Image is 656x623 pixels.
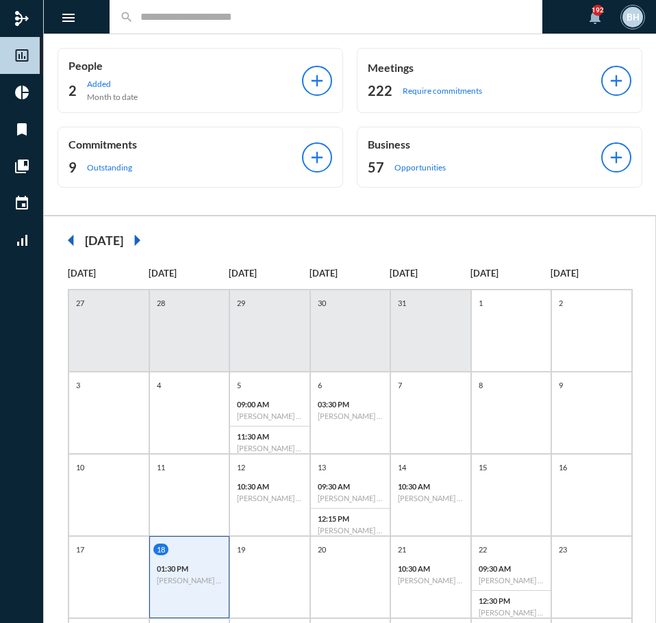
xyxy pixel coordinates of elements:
p: Business [368,138,601,151]
div: BH [622,7,643,27]
p: 12:30 PM [479,596,544,605]
p: [DATE] [310,268,390,279]
h2: 2 [68,81,77,100]
div: 192 [592,5,603,16]
p: 10:30 AM [398,482,464,491]
p: 10:30 AM [237,482,303,491]
h2: [DATE] [85,233,123,248]
p: 23 [555,544,570,555]
button: Toggle sidenav [55,3,82,31]
h6: [PERSON_NAME] - [PERSON_NAME] - Investment [157,576,223,585]
p: 13 [314,461,329,473]
h6: [PERSON_NAME] - [PERSON_NAME] - Review [318,494,383,503]
p: 14 [394,461,409,473]
p: 21 [394,544,409,555]
p: 12 [234,461,249,473]
mat-icon: mediation [14,10,30,27]
mat-icon: insert_chart_outlined [14,47,30,64]
p: 30 [314,297,329,309]
p: 03:30 PM [318,400,383,409]
p: 28 [153,297,168,309]
p: 20 [314,544,329,555]
h2: 222 [368,81,392,100]
mat-icon: search [120,10,134,24]
p: 10:30 AM [398,564,464,573]
mat-icon: event [14,195,30,212]
p: 7 [394,379,405,391]
h6: [PERSON_NAME] - Possibility [398,494,464,503]
h6: [PERSON_NAME] - Fulfillment [237,411,303,420]
p: 19 [234,544,249,555]
mat-icon: add [607,148,626,167]
h6: [PERSON_NAME] - Possibility [237,444,303,453]
mat-icon: pie_chart [14,84,30,101]
mat-icon: add [307,71,327,90]
p: 3 [73,379,84,391]
p: 6 [314,379,325,391]
p: 8 [475,379,486,391]
p: Meetings [368,61,601,74]
mat-icon: Side nav toggle icon [60,10,77,26]
p: [DATE] [470,268,551,279]
p: 4 [153,379,164,391]
p: 31 [394,297,409,309]
h6: [PERSON_NAME] - Investment [479,608,544,617]
p: 16 [555,461,570,473]
p: 12:15 PM [318,514,383,523]
p: Opportunities [394,162,446,173]
p: 10 [73,461,88,473]
h6: [PERSON_NAME] - Fulfillment [318,411,383,420]
p: [DATE] [390,268,470,279]
h6: [PERSON_NAME] - Fulfillment [318,526,383,535]
h2: 57 [368,157,384,177]
p: [DATE] [68,268,149,279]
p: 27 [73,297,88,309]
p: 22 [475,544,490,555]
mat-icon: collections_bookmark [14,158,30,175]
h6: [PERSON_NAME] - Investment [398,576,464,585]
p: Added [87,79,138,89]
p: 18 [153,544,168,555]
h2: 9 [68,157,77,177]
p: 9 [555,379,566,391]
p: [DATE] [149,268,229,279]
p: 15 [475,461,490,473]
mat-icon: notifications [587,9,603,25]
p: 09:30 AM [318,482,383,491]
mat-icon: add [307,148,327,167]
p: 09:30 AM [479,564,544,573]
p: 2 [555,297,566,309]
p: People [68,59,302,72]
p: Commitments [68,138,302,151]
mat-icon: arrow_left [58,227,85,254]
p: Require commitments [403,86,482,96]
p: [DATE] [229,268,310,279]
mat-icon: signal_cellular_alt [14,232,30,249]
p: Month to date [87,92,138,102]
p: 09:00 AM [237,400,303,409]
p: 17 [73,544,88,555]
p: 5 [234,379,244,391]
p: [DATE] [551,268,631,279]
p: 29 [234,297,249,309]
h6: [PERSON_NAME] - Fulfillment [479,576,544,585]
mat-icon: add [607,71,626,90]
mat-icon: arrow_right [123,227,151,254]
p: 11:30 AM [237,432,303,441]
h6: [PERSON_NAME] - Fulfillment [237,494,303,503]
p: Outstanding [87,162,132,173]
p: 11 [153,461,168,473]
p: 01:30 PM [157,564,223,573]
p: 1 [475,297,486,309]
mat-icon: bookmark [14,121,30,138]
